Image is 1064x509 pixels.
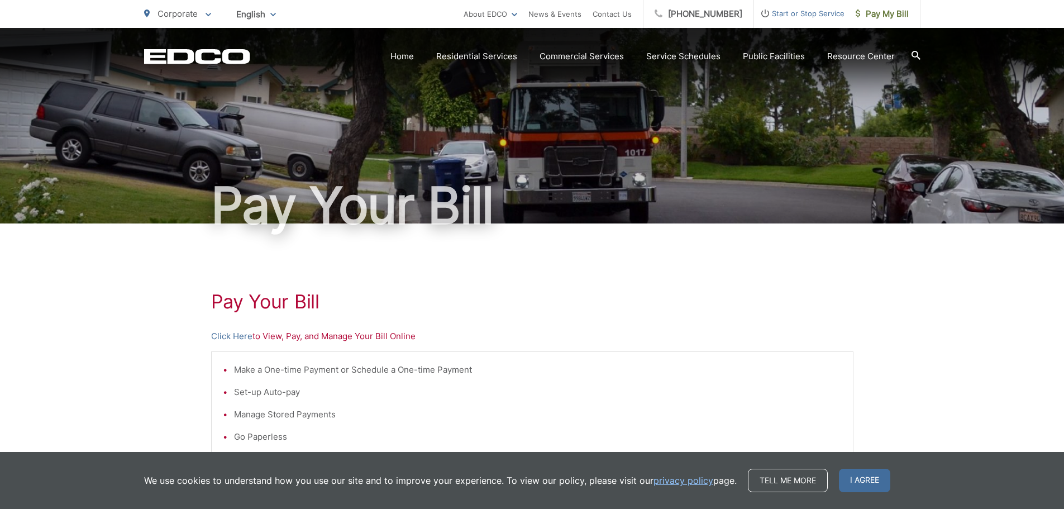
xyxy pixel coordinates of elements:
[234,386,842,399] li: Set-up Auto-pay
[593,7,632,21] a: Contact Us
[748,469,828,492] a: Tell me more
[144,178,920,234] h1: Pay Your Bill
[839,469,890,492] span: I agree
[144,474,737,487] p: We use cookies to understand how you use our site and to improve your experience. To view our pol...
[211,330,252,343] a: Click Here
[158,8,198,19] span: Corporate
[856,7,909,21] span: Pay My Bill
[653,474,713,487] a: privacy policy
[234,430,842,444] li: Go Paperless
[390,50,414,63] a: Home
[436,50,517,63] a: Residential Services
[827,50,895,63] a: Resource Center
[743,50,805,63] a: Public Facilities
[528,7,581,21] a: News & Events
[234,363,842,377] li: Make a One-time Payment or Schedule a One-time Payment
[464,7,517,21] a: About EDCO
[646,50,721,63] a: Service Schedules
[211,291,853,313] h1: Pay Your Bill
[540,50,624,63] a: Commercial Services
[211,330,853,343] p: to View, Pay, and Manage Your Bill Online
[144,49,250,64] a: EDCD logo. Return to the homepage.
[234,408,842,421] li: Manage Stored Payments
[228,4,284,24] span: English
